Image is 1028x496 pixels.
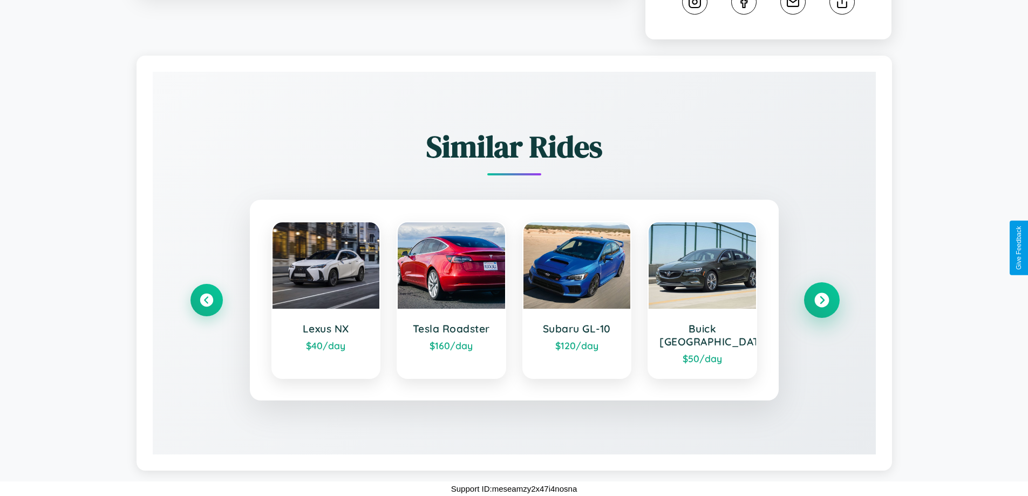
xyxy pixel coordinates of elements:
[522,221,632,379] a: Subaru GL-10$120/day
[409,339,494,351] div: $ 160 /day
[271,221,381,379] a: Lexus NX$40/day
[659,352,745,364] div: $ 50 /day
[283,339,369,351] div: $ 40 /day
[534,339,620,351] div: $ 120 /day
[397,221,506,379] a: Tesla Roadster$160/day
[409,322,494,335] h3: Tesla Roadster
[190,126,838,167] h2: Similar Rides
[1015,226,1023,270] div: Give Feedback
[451,481,577,496] p: Support ID: meseamzy2x47i4nosna
[648,221,757,379] a: Buick [GEOGRAPHIC_DATA]$50/day
[534,322,620,335] h3: Subaru GL-10
[283,322,369,335] h3: Lexus NX
[659,322,745,348] h3: Buick [GEOGRAPHIC_DATA]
